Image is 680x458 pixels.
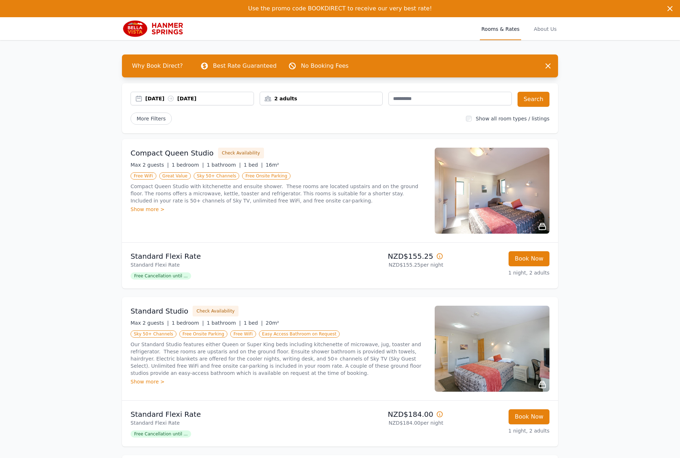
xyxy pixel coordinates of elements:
p: Standard Flexi Rate [131,251,337,261]
button: Book Now [509,251,549,266]
span: Great Value [159,172,191,180]
p: 1 night, 2 adults [449,269,549,276]
img: Bella Vista Hanmer Springs [122,20,191,37]
span: Sky 50+ Channels [131,330,176,338]
span: 1 bedroom | [172,162,204,168]
p: Compact Queen Studio with kitchenette and ensuite shower. These rooms are located upstairs and on... [131,183,426,204]
span: 1 bathroom | [207,162,241,168]
h3: Standard Studio [131,306,188,316]
p: Best Rate Guaranteed [213,62,277,70]
span: 1 bedroom | [172,320,204,326]
span: Free Onsite Parking [242,172,290,180]
span: Max 2 guests | [131,320,169,326]
a: Rooms & Rates [480,17,521,40]
p: Our Standard Studio features either Queen or Super King beds including kitchenette of microwave, ... [131,341,426,377]
div: Show more > [131,378,426,385]
button: Book Now [509,409,549,424]
p: No Booking Fees [301,62,349,70]
span: Easy Access Bathroom on Request [259,330,340,338]
span: Free Cancellation until ... [131,272,191,280]
span: Sky 50+ Channels [194,172,240,180]
p: NZD$155.25 [343,251,443,261]
button: Check Availability [193,306,239,316]
label: Show all room types / listings [476,116,549,121]
p: 1 night, 2 adults [449,427,549,434]
span: Free Onsite Parking [179,330,227,338]
span: More Filters [131,113,172,125]
span: Max 2 guests | [131,162,169,168]
span: 1 bathroom | [207,320,241,326]
p: NZD$184.00 [343,409,443,419]
div: 2 adults [260,95,383,102]
span: 1 bed | [244,162,263,168]
span: Free WiFi [131,172,156,180]
p: NZD$155.25 per night [343,261,443,268]
span: 16m² [266,162,279,168]
span: 20m² [266,320,279,326]
button: Check Availability [218,148,264,158]
span: Why Book Direct? [126,59,189,73]
span: 1 bed | [244,320,263,326]
p: Standard Flexi Rate [131,409,337,419]
button: Search [518,92,549,107]
p: Standard Flexi Rate [131,261,337,268]
span: Free WiFi [230,330,256,338]
span: Free Cancellation until ... [131,430,191,438]
span: Use the promo code BOOKDIRECT to receive our very best rate! [248,5,432,12]
a: About Us [533,17,558,40]
h3: Compact Queen Studio [131,148,214,158]
p: Standard Flexi Rate [131,419,337,426]
p: NZD$184.00 per night [343,419,443,426]
div: Show more > [131,206,426,213]
div: [DATE] [DATE] [145,95,254,102]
